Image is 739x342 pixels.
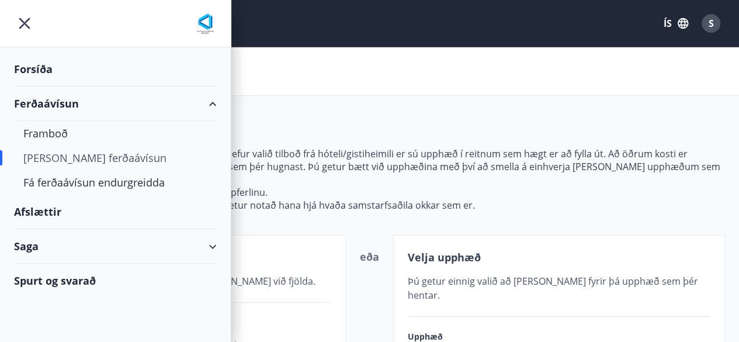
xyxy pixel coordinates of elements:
[657,13,695,34] button: ÍS
[14,195,217,229] div: Afslættir
[14,147,725,186] p: Hér getur þú valið upphæð ávísunarinnar. Ef þú hefur valið tilboð frá hóteli/gistiheimili er sú u...
[697,9,725,37] button: S
[14,186,725,199] p: Athugaðu að niðurgreiðslan bætist við síðar í kaupferlinu.
[709,17,714,30] span: S
[360,250,379,264] span: eða
[14,199,725,212] p: Mundu að ferðaávísunin rennur aldrei út og þú getur notað hana hjá hvaða samstarfsaðila okkar sem...
[193,13,217,36] img: union_logo
[14,87,217,121] div: Ferðaávísun
[408,275,698,302] span: Þú getur einnig valið að [PERSON_NAME] fyrir þá upphæð sem þér hentar.
[408,250,481,264] span: Velja upphæð
[14,229,217,264] div: Saga
[14,13,35,34] button: menu
[23,146,207,170] div: [PERSON_NAME] ferðaávísun
[23,121,207,146] div: Framboð
[23,170,207,195] div: Fá ferðaávísun endurgreidda
[14,52,217,87] div: Forsíða
[14,264,217,298] div: Spurt og svarað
